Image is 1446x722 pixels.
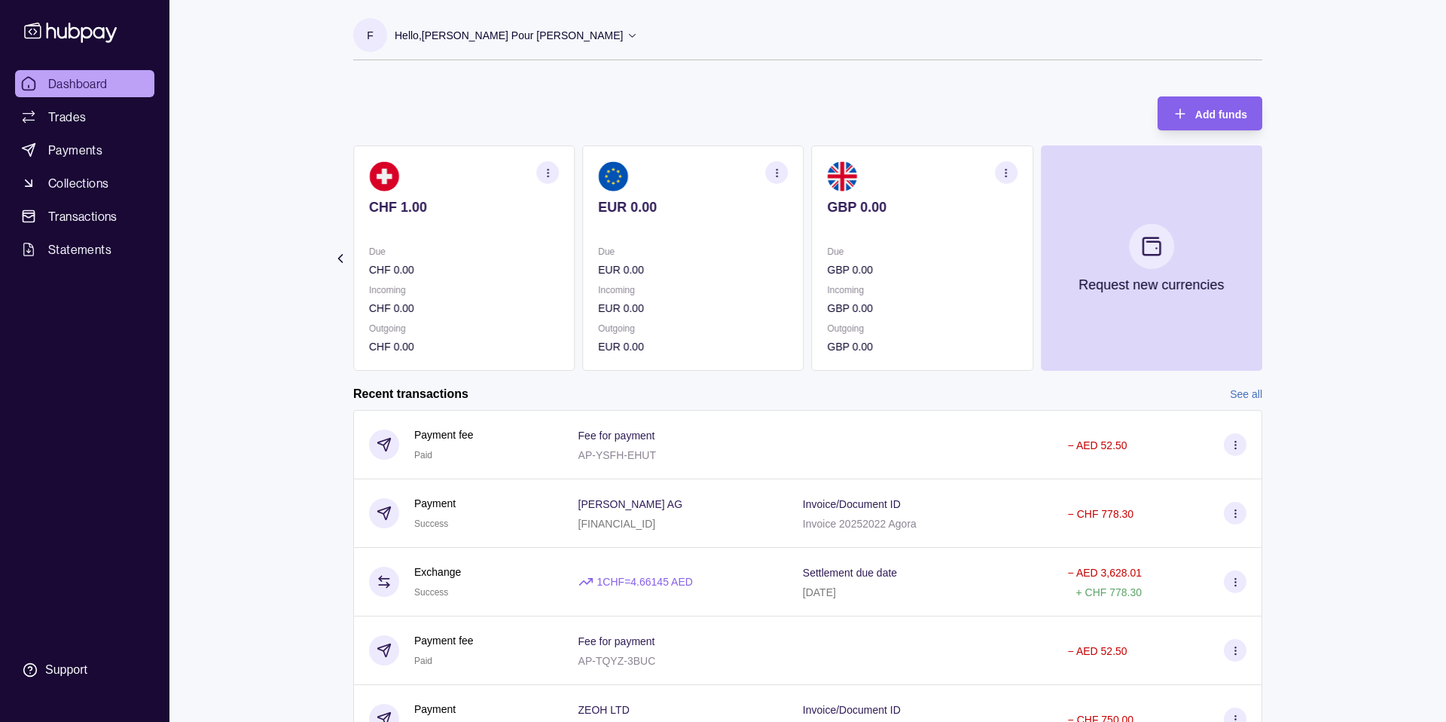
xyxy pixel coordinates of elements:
[1078,277,1224,293] p: Request new currencies
[369,199,559,216] p: CHF 1.00
[598,199,788,216] p: EUR 0.00
[598,300,788,317] p: EUR 0.00
[828,320,1017,337] p: Outgoing
[369,262,559,278] p: CHF 0.00
[1041,145,1262,371] button: Request new currencies
[367,27,374,44] p: F
[803,567,897,579] p: Settlement due date
[598,262,788,278] p: EUR 0.00
[369,243,559,260] p: Due
[395,27,623,44] p: Hello, [PERSON_NAME] Pour [PERSON_NAME]
[598,320,788,337] p: Outgoing
[828,199,1017,216] p: GBP 0.00
[578,704,630,716] p: ZEOH LTD
[369,282,559,298] p: Incoming
[598,161,628,191] img: eu
[48,75,108,93] span: Dashboard
[598,338,788,355] p: EUR 0.00
[1076,586,1142,598] p: + CHF 778.30
[15,70,154,97] a: Dashboard
[1230,386,1262,402] a: See all
[369,300,559,317] p: CHF 0.00
[353,386,468,402] h2: Recent transactions
[414,701,456,717] p: Payment
[578,635,655,647] p: Fee for payment
[48,108,86,126] span: Trades
[828,161,858,191] img: gb
[1068,508,1134,520] p: − CHF 778.30
[414,450,432,460] span: Paid
[578,655,656,667] p: AP-TQYZ-3BUC
[578,518,656,530] p: [FINANCIAL_ID]
[15,203,154,230] a: Transactions
[578,430,655,442] p: Fee for payment
[828,282,1017,298] p: Incoming
[15,236,154,263] a: Statements
[828,243,1017,260] p: Due
[48,174,108,192] span: Collections
[414,587,448,598] span: Success
[803,518,917,530] p: Invoice 20252022 Agora
[1068,439,1127,451] p: − AED 52.50
[803,498,901,510] p: Invoice/Document ID
[803,586,836,598] p: [DATE]
[414,564,461,580] p: Exchange
[48,240,111,259] span: Statements
[414,519,448,529] span: Success
[828,262,1017,278] p: GBP 0.00
[369,338,559,355] p: CHF 0.00
[828,338,1017,355] p: GBP 0.00
[369,161,399,191] img: ch
[48,207,117,225] span: Transactions
[828,300,1017,317] p: GBP 0.00
[597,574,693,590] p: 1 CHF = 4.66145 AED
[414,495,456,512] p: Payment
[15,103,154,130] a: Trades
[414,656,432,666] span: Paid
[578,498,682,510] p: [PERSON_NAME] AG
[598,282,788,298] p: Incoming
[15,136,154,164] a: Payments
[414,427,474,443] p: Payment fee
[369,320,559,337] p: Outgoing
[803,704,901,716] p: Invoice/Document ID
[48,141,102,159] span: Payments
[578,449,656,461] p: AP-YSFH-EHUT
[1068,567,1142,579] p: − AED 3,628.01
[598,243,788,260] p: Due
[414,632,474,649] p: Payment fee
[15,654,154,686] a: Support
[1195,109,1247,121] span: Add funds
[1068,645,1127,657] p: − AED 52.50
[1158,96,1262,130] button: Add funds
[45,662,87,678] div: Support
[15,170,154,197] a: Collections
